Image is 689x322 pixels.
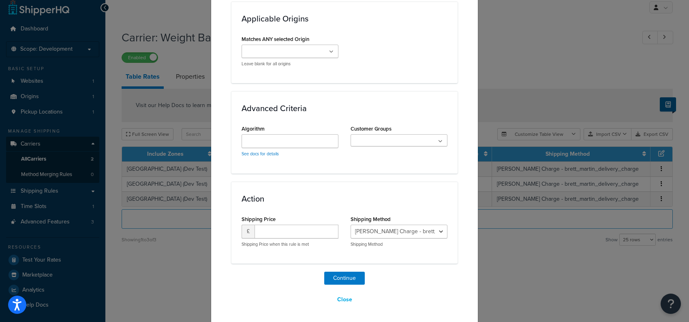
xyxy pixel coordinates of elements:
label: Shipping Price [242,216,276,222]
button: Continue [324,272,365,285]
label: Matches ANY selected Origin [242,36,309,42]
p: Shipping Method [351,241,447,247]
label: Algorithm [242,126,265,132]
label: Shipping Method [351,216,391,222]
span: £ [242,225,255,238]
h3: Applicable Origins [242,14,447,23]
button: Close [332,293,357,307]
p: Shipping Price when this rule is met [242,241,338,247]
p: Leave blank for all origins [242,61,338,67]
label: Customer Groups [351,126,392,132]
h3: Action [242,194,447,203]
h3: Advanced Criteria [242,104,447,113]
a: See docs for details [242,150,279,157]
